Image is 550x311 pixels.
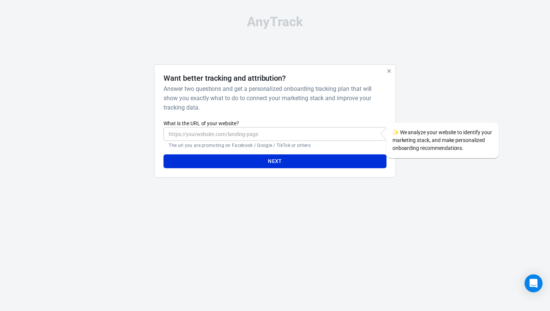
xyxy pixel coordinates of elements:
[164,120,386,127] label: What is the URL of your website?
[386,123,499,158] div: We analyze your website to identify your marketing stack, and make personalized onboarding recomm...
[169,142,381,148] p: The url you are promoting on Facebook / Google / TikTok or others
[525,274,543,292] div: Open Intercom Messenger
[164,84,383,112] h6: Answer two questions and get a personalized onboarding tracking plan that will show you exactly w...
[164,154,386,168] button: Next
[164,127,386,141] input: https://yourwebsite.com/landing-page
[164,74,286,83] h4: Want better tracking and attribution?
[392,129,399,135] span: sparkles
[88,15,462,28] div: AnyTrack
